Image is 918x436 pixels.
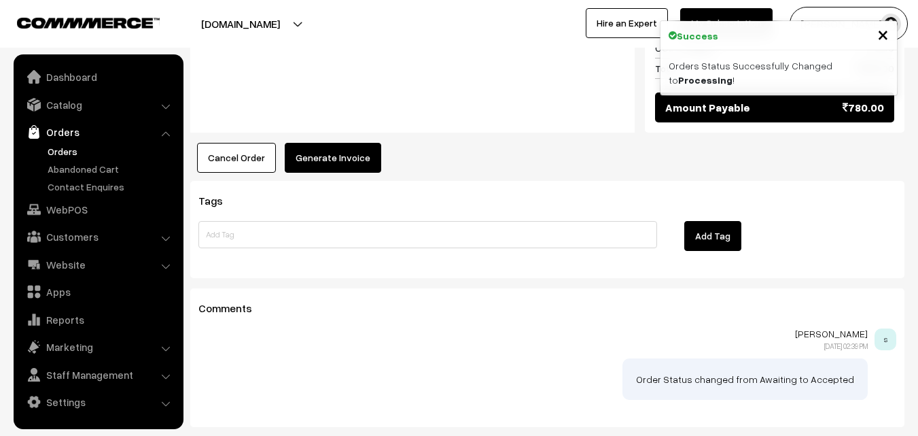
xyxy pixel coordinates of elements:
[198,329,868,339] p: [PERSON_NAME]
[17,307,179,332] a: Reports
[17,335,179,359] a: Marketing
[154,7,328,41] button: [DOMAIN_NAME]
[665,99,750,116] span: Amount Payable
[17,65,179,89] a: Dashboard
[636,372,854,386] p: Order Status changed from Awaiting to Accepted
[655,61,677,76] span: Total
[17,197,179,222] a: WebPOS
[680,8,773,38] a: My Subscription
[198,221,657,248] input: Add Tag
[44,162,179,176] a: Abandoned Cart
[678,74,732,86] strong: Processing
[17,280,179,304] a: Apps
[44,180,179,194] a: Contact Enquires
[586,8,668,38] a: Hire an Expert
[843,99,884,116] span: 780.00
[17,363,179,387] a: Staff Management
[877,21,889,46] span: ×
[17,224,179,249] a: Customers
[17,14,136,30] a: COMMMERCE
[285,143,381,173] button: Generate Invoice
[198,194,239,207] span: Tags
[875,329,896,350] span: s
[877,24,889,44] button: Close
[881,14,901,34] img: user
[17,18,160,28] img: COMMMERCE
[655,41,714,55] span: COD Charges
[790,7,908,41] button: [PERSON_NAME] s…
[677,29,718,43] strong: Success
[197,143,276,173] button: Cancel Order
[660,50,897,95] div: Orders Status Successfully Changed to !
[17,120,179,144] a: Orders
[17,390,179,414] a: Settings
[17,252,179,277] a: Website
[17,93,179,117] a: Catalog
[198,301,268,315] span: Comments
[44,144,179,158] a: Orders
[684,221,741,251] button: Add Tag
[824,341,868,350] span: [DATE] 02:39 PM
